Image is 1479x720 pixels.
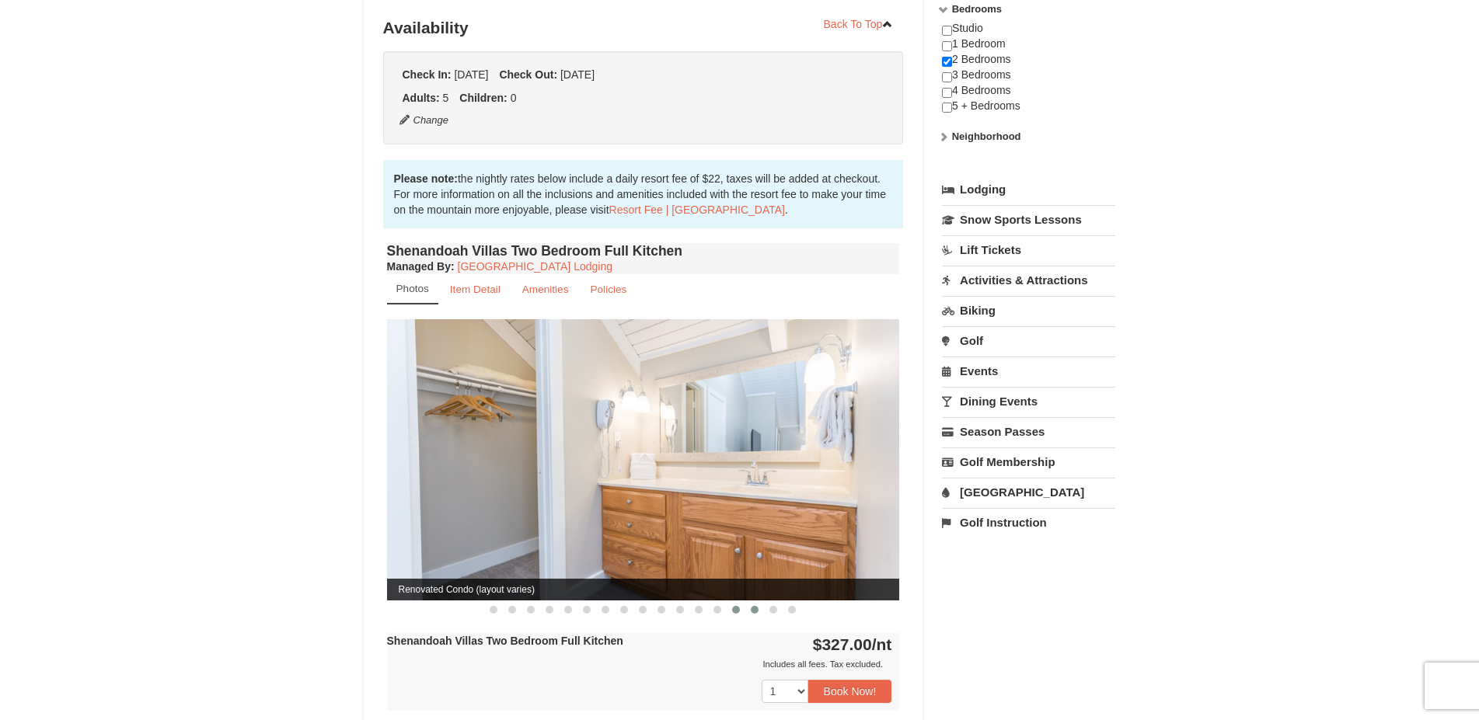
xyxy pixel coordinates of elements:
a: Lift Tickets [942,235,1115,264]
strong: Bedrooms [952,3,1002,15]
div: Studio 1 Bedroom 2 Bedrooms 3 Bedrooms 4 Bedrooms 5 + Bedrooms [942,21,1115,129]
strong: : [387,260,455,273]
span: [DATE] [454,68,488,81]
a: Item Detail [440,274,511,304]
span: /nt [872,635,892,653]
a: Dining Events [942,387,1115,416]
h4: Shenandoah Villas Two Bedroom Full Kitchen [387,243,900,259]
h3: Availability [383,12,904,43]
small: Amenities [522,283,569,295]
strong: Children: [459,92,507,104]
div: the nightly rates below include a daily resort fee of $22, taxes will be added at checkout. For m... [383,160,904,228]
a: Events [942,357,1115,385]
a: Lodging [942,176,1115,203]
strong: Please note: [394,172,458,185]
span: Renovated Condo (layout varies) [387,579,900,600]
button: Book Now! [808,680,892,703]
a: Photos [387,274,438,304]
a: Resort Fee | [GEOGRAPHIC_DATA] [609,203,785,216]
img: Renovated Condo (layout varies) [387,319,900,600]
small: Policies [590,283,626,295]
small: Photos [396,283,429,294]
a: Season Passes [942,417,1115,446]
strong: Neighborhood [952,130,1021,142]
strong: Check Out: [499,68,557,81]
strong: Shenandoah Villas Two Bedroom Full Kitchen [387,635,623,647]
span: [DATE] [560,68,595,81]
a: Policies [580,274,637,304]
small: Item Detail [450,283,501,295]
a: Golf [942,326,1115,355]
span: Managed By [387,260,451,273]
a: Activities & Attractions [942,266,1115,294]
span: 5 [443,92,449,104]
a: [GEOGRAPHIC_DATA] [942,478,1115,506]
strong: Check In: [403,68,452,81]
a: Biking [942,296,1115,325]
span: 0 [511,92,517,104]
a: Golf Instruction [942,508,1115,537]
button: Change [399,112,450,129]
a: Back To Top [814,12,904,36]
a: Amenities [512,274,579,304]
a: [GEOGRAPHIC_DATA] Lodging [458,260,612,273]
a: Golf Membership [942,447,1115,476]
strong: $327.00 [813,635,892,653]
a: Snow Sports Lessons [942,205,1115,234]
strong: Adults: [403,92,440,104]
div: Includes all fees. Tax excluded. [387,656,892,672]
